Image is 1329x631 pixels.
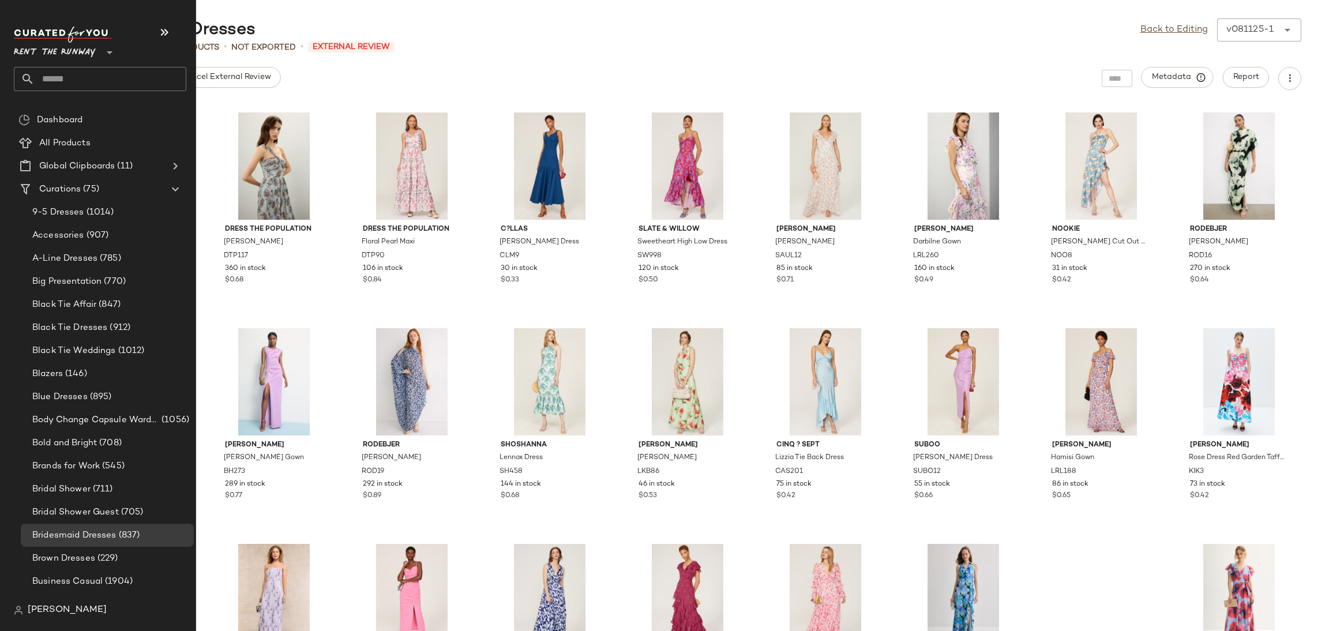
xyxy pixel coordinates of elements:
img: SH458.jpg [491,328,608,435]
span: Cancel External Review [179,73,271,82]
span: CAS201 [775,467,803,477]
span: (770) [102,275,126,288]
span: (229) [95,552,118,565]
span: 289 in stock [225,479,265,490]
span: $0.89 [363,491,381,501]
span: Darbilne Gown [913,237,961,247]
span: (912) [107,321,130,335]
span: Bridesmaid Dresses [32,529,117,542]
span: (545) [100,460,125,473]
span: Rodebjer [363,440,461,450]
span: (708) [97,437,122,450]
img: cfy_white_logo.C9jOOHJF.svg [14,27,112,43]
span: $0.66 [914,491,933,501]
span: (1012) [116,344,145,358]
span: [PERSON_NAME] [775,237,835,247]
span: $0.53 [639,491,657,501]
span: Lizzia Tie Back Dress [775,453,844,463]
span: $0.65 [1052,491,1071,501]
span: Nookie [1052,224,1150,235]
span: (907) [84,229,109,242]
span: 55 in stock [914,479,950,490]
img: SAUL12.jpg [767,112,884,220]
span: C?LLAS [501,224,599,235]
span: 30 in stock [501,264,538,274]
span: CLM9 [500,251,519,261]
span: Dashboard [37,114,82,127]
a: Back to Editing [1140,23,1208,37]
span: 75 in stock [776,479,812,490]
span: Big Presentation [32,275,102,288]
span: [PERSON_NAME] [225,440,323,450]
span: (146) [63,367,87,381]
span: $0.84 [363,275,382,286]
span: $0.77 [225,491,242,501]
span: 106 in stock [363,264,403,274]
span: All Products [39,137,91,150]
span: Black Tie Weddings [32,344,116,358]
span: [PERSON_NAME] Cut Out Dress [1051,237,1149,247]
span: LRL188 [1051,467,1076,477]
span: [PERSON_NAME] [639,440,737,450]
span: [PERSON_NAME] [28,603,107,617]
span: Business Casual [32,575,103,588]
span: [PERSON_NAME] [1190,440,1288,450]
span: 46 in stock [639,479,675,490]
span: Cinq ? Sept [776,440,874,450]
span: Brown Dresses [32,552,95,565]
span: SAUL12 [775,251,802,261]
span: Bold and Bright [32,437,97,450]
span: [PERSON_NAME] [637,453,697,463]
span: Business Formal [32,598,102,611]
span: (837) [117,529,140,542]
img: NOO8.jpg [1043,112,1159,220]
span: (1056) [159,414,189,427]
span: Bridal Shower [32,483,91,496]
span: (1354) [102,598,131,611]
span: Metadata [1151,72,1204,82]
span: Hamisi Gown [1051,453,1094,463]
span: (1014) [84,206,114,219]
img: svg%3e [18,114,30,126]
span: [PERSON_NAME] Dress [913,453,993,463]
span: Suboo [914,440,1012,450]
span: (705) [119,506,144,519]
button: Cancel External Review [170,67,280,88]
span: Shoshanna [501,440,599,450]
span: [PERSON_NAME] [362,453,421,463]
span: Blazers [32,367,63,381]
img: LRL260.jpg [905,112,1022,220]
span: [PERSON_NAME] [1189,237,1248,247]
span: Body Change Capsule Wardrobe [32,414,159,427]
span: $0.71 [776,275,794,286]
span: Black Tie Dresses [32,321,107,335]
span: External Review [308,42,395,52]
img: KIK3.jpg [1181,328,1297,435]
span: Dress The Population [225,224,323,235]
span: Curations [39,183,81,196]
span: SUBO12 [913,467,941,477]
span: 270 in stock [1190,264,1230,274]
span: 85 in stock [776,264,813,274]
span: SH458 [500,467,523,477]
span: $0.50 [639,275,658,286]
span: [PERSON_NAME] [776,224,874,235]
span: 360 in stock [225,264,266,274]
img: svg%3e [14,606,23,615]
span: Rodebjer [1190,224,1288,235]
span: KIK3 [1189,467,1204,477]
span: Bridal Shower Guest [32,506,119,519]
img: LKB86.jpg [629,328,746,435]
div: v081125-1 [1226,23,1274,37]
span: • [224,40,227,54]
span: Global Clipboards [39,160,115,173]
span: ROD19 [362,467,384,477]
span: Accessories [32,229,84,242]
span: Dress The Population [363,224,461,235]
span: Blue Dresses [32,390,88,404]
img: DTP90.jpg [354,112,470,220]
span: 9-5 Dresses [32,206,84,219]
span: 144 in stock [501,479,541,490]
img: CLM9.jpg [491,112,608,220]
span: $0.68 [501,491,519,501]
